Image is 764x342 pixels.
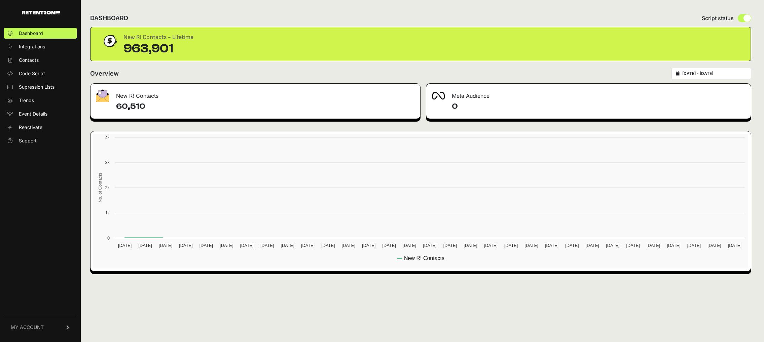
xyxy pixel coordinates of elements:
[96,89,109,102] img: fa-envelope-19ae18322b30453b285274b1b8af3d052b27d846a4fbe8435d1a52b978f639a2.png
[105,160,110,165] text: 3k
[362,243,375,248] text: [DATE]
[19,57,39,63] span: Contacts
[4,317,77,337] a: MY ACCOUNT
[321,243,335,248] text: [DATE]
[524,243,538,248] text: [DATE]
[107,236,110,241] text: 0
[118,243,132,248] text: [DATE]
[19,43,45,50] span: Integrations
[123,33,193,42] div: New R! Contacts - Lifetime
[123,42,193,55] div: 963,901
[4,41,77,52] a: Integrations
[4,109,77,119] a: Event Details
[90,84,420,104] div: New R! Contacts
[105,135,110,140] text: 4k
[138,243,152,248] text: [DATE]
[281,243,294,248] text: [DATE]
[90,13,128,23] h2: DASHBOARD
[707,243,721,248] text: [DATE]
[4,95,77,106] a: Trends
[199,243,213,248] text: [DATE]
[504,243,518,248] text: [DATE]
[702,14,734,22] span: Script status
[90,69,119,78] h2: Overview
[98,173,103,202] text: No. of Contacts
[4,82,77,92] a: Supression Lists
[101,33,118,49] img: dollar-coin-05c43ed7efb7bc0c12610022525b4bbbb207c7efeef5aecc26f025e68dcafac9.png
[4,122,77,133] a: Reactivate
[4,135,77,146] a: Support
[586,243,599,248] text: [DATE]
[11,324,44,331] span: MY ACCOUNT
[159,243,172,248] text: [DATE]
[606,243,619,248] text: [DATE]
[19,84,54,90] span: Supression Lists
[240,243,254,248] text: [DATE]
[484,243,498,248] text: [DATE]
[464,243,477,248] text: [DATE]
[626,243,640,248] text: [DATE]
[403,243,416,248] text: [DATE]
[432,92,445,100] img: fa-meta-2f981b61bb99beabf952f7030308934f19ce035c18b003e963880cc3fabeebb7.png
[220,243,233,248] text: [DATE]
[4,28,77,39] a: Dashboard
[342,243,355,248] text: [DATE]
[404,255,444,261] text: New R! Contacts
[19,137,37,144] span: Support
[452,101,746,112] h4: 0
[105,210,110,215] text: 1k
[426,84,751,104] div: Meta Audience
[647,243,660,248] text: [DATE]
[19,97,34,104] span: Trends
[443,243,457,248] text: [DATE]
[19,124,42,131] span: Reactivate
[383,243,396,248] text: [DATE]
[19,111,47,117] span: Event Details
[116,101,415,112] h4: 60,510
[565,243,579,248] text: [DATE]
[19,30,43,37] span: Dashboard
[260,243,274,248] text: [DATE]
[687,243,701,248] text: [DATE]
[423,243,436,248] text: [DATE]
[19,70,45,77] span: Code Script
[4,55,77,66] a: Contacts
[667,243,680,248] text: [DATE]
[301,243,315,248] text: [DATE]
[179,243,192,248] text: [DATE]
[22,11,60,14] img: Retention.com
[728,243,741,248] text: [DATE]
[4,68,77,79] a: Code Script
[545,243,558,248] text: [DATE]
[105,185,110,190] text: 2k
